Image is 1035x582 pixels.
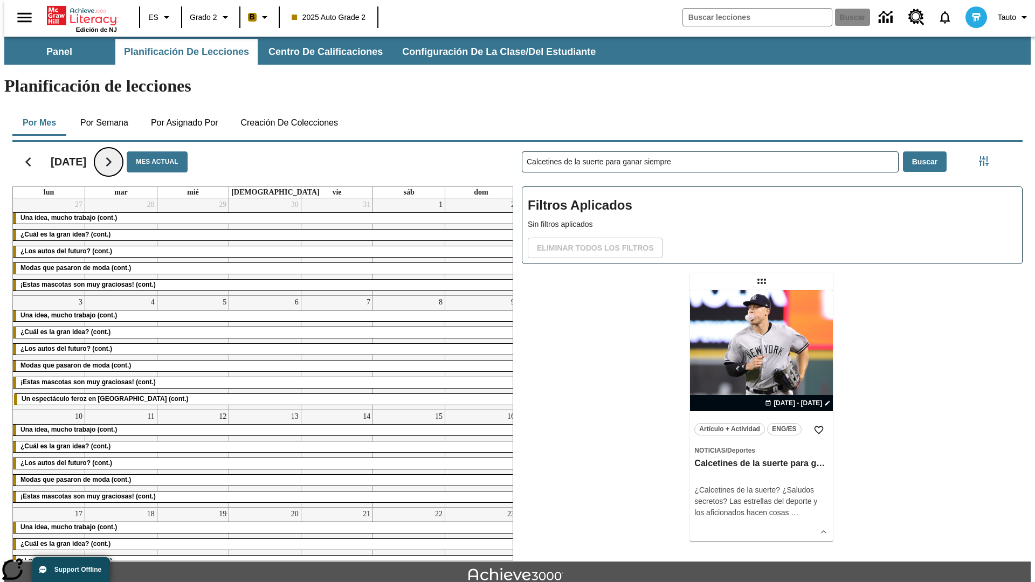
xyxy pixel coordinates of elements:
div: Subbarra de navegación [4,39,605,65]
span: Tema: Noticias/Deportes [694,445,829,456]
div: lesson details [690,290,833,541]
div: ¿Cuál es la gran idea? (cont.) [13,327,517,338]
h2: Filtros Aplicados [528,192,1017,219]
a: Portada [47,5,117,26]
td: 7 de noviembre de 2025 [301,295,373,410]
a: viernes [330,187,343,198]
a: 7 de noviembre de 2025 [364,296,372,309]
div: Una idea, mucho trabajo (cont.) [13,522,517,533]
a: Centro de recursos, Se abrirá en una pestaña nueva. [902,3,931,32]
span: … [791,508,798,517]
span: ¡Estas mascotas son muy graciosas! (cont.) [20,281,156,288]
h2: [DATE] [51,155,86,168]
td: 8 de noviembre de 2025 [373,295,445,410]
div: Modas que pasaron de moda (cont.) [13,361,517,371]
button: Ver más [816,524,832,540]
a: 19 de noviembre de 2025 [217,508,229,521]
span: ¿Los autos del futuro? (cont.) [20,247,112,255]
td: 28 de octubre de 2025 [85,198,157,296]
div: ¡Estas mascotas son muy graciosas! (cont.) [13,491,517,502]
a: Notificaciones [931,3,959,31]
td: 3 de noviembre de 2025 [13,295,85,410]
button: Configuración de la clase/del estudiante [394,39,604,65]
td: 30 de octubre de 2025 [229,198,301,296]
button: Grado: Grado 2, Elige un grado [185,8,236,27]
div: Una idea, mucho trabajo (cont.) [13,310,517,321]
td: 27 de octubre de 2025 [13,198,85,296]
a: 22 de noviembre de 2025 [433,508,445,521]
div: Una idea, mucho trabajo (cont.) [13,213,517,224]
span: Support Offline [54,566,101,573]
a: 8 de noviembre de 2025 [437,296,445,309]
button: Boost El color de la clase es anaranjado claro. Cambiar el color de la clase. [244,8,275,27]
button: Por asignado por [142,110,227,136]
button: 15 sept - 15 sept Elegir fechas [763,398,833,408]
p: Sin filtros aplicados [528,219,1017,230]
button: Planificación de lecciones [115,39,258,65]
span: Modas que pasaron de moda (cont.) [20,476,131,483]
a: 18 de noviembre de 2025 [145,508,157,521]
button: Support Offline [32,557,110,582]
td: 11 de noviembre de 2025 [85,410,157,507]
a: 12 de noviembre de 2025 [217,410,229,423]
td: 6 de noviembre de 2025 [229,295,301,410]
button: Seguir [95,148,122,176]
span: Una idea, mucho trabajo (cont.) [20,523,117,531]
span: Deportes [727,447,755,454]
td: 13 de noviembre de 2025 [229,410,301,507]
a: 21 de noviembre de 2025 [361,508,372,521]
button: Centro de calificaciones [260,39,391,65]
div: ¿Calcetines de la suerte? ¿Saludos secretos? Las estrellas del deporte y los aficionados hacen cosas [694,484,829,518]
a: domingo [472,187,490,198]
input: Buscar lecciones [522,152,898,172]
td: 2 de noviembre de 2025 [445,198,517,296]
a: 17 de noviembre de 2025 [73,508,85,521]
img: avatar image [965,6,987,28]
div: Calendario [4,137,513,560]
div: ¿Cuál es la gran idea? (cont.) [13,539,517,550]
button: Mes actual [127,151,187,172]
a: 14 de noviembre de 2025 [361,410,372,423]
td: 10 de noviembre de 2025 [13,410,85,507]
a: 16 de noviembre de 2025 [505,410,517,423]
span: Una idea, mucho trabajo (cont.) [20,311,117,319]
a: 20 de noviembre de 2025 [289,508,301,521]
span: B [250,10,255,24]
a: Centro de información [872,3,902,32]
a: 4 de noviembre de 2025 [149,296,157,309]
button: Añadir a mis Favoritas [809,420,829,440]
input: Buscar campo [683,9,832,26]
div: Portada [47,4,117,33]
td: 15 de noviembre de 2025 [373,410,445,507]
span: ¿Cuál es la gran idea? (cont.) [20,540,111,548]
a: jueves [229,187,322,198]
span: / [726,447,727,454]
span: ES [148,12,158,23]
span: Una idea, mucho trabajo (cont.) [20,426,117,433]
span: Noticias [694,447,725,454]
span: ¿Cuál es la gran idea? (cont.) [20,442,111,450]
td: 5 de noviembre de 2025 [157,295,229,410]
span: [DATE] - [DATE] [774,398,822,408]
button: Panel [5,39,113,65]
a: 29 de octubre de 2025 [217,198,229,211]
span: ¡Estas mascotas son muy graciosas! (cont.) [20,493,156,500]
span: Modas que pasaron de moda (cont.) [20,264,131,272]
a: sábado [401,187,416,198]
button: Abrir el menú lateral [9,2,40,33]
a: 10 de noviembre de 2025 [73,410,85,423]
button: Perfil/Configuración [993,8,1035,27]
td: 29 de octubre de 2025 [157,198,229,296]
a: 13 de noviembre de 2025 [289,410,301,423]
div: Una idea, mucho trabajo (cont.) [13,425,517,435]
button: Lenguaje: ES, Selecciona un idioma [143,8,178,27]
td: 31 de octubre de 2025 [301,198,373,296]
span: ¿Cuál es la gran idea? (cont.) [20,231,111,238]
a: 2 de noviembre de 2025 [509,198,517,211]
td: 4 de noviembre de 2025 [85,295,157,410]
span: Un espectáculo feroz en Japón (cont.) [22,395,189,403]
div: ¿Los autos del futuro? (cont.) [13,458,517,469]
h3: Calcetines de la suerte para ganar siempre [694,458,829,469]
a: 11 de noviembre de 2025 [145,410,156,423]
button: Por mes [12,110,66,136]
